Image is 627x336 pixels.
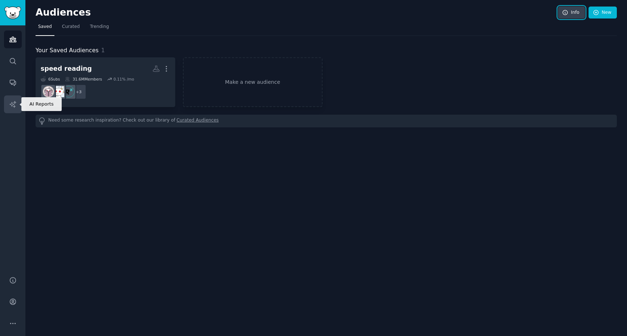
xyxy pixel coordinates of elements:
img: productivity [53,86,64,97]
h2: Audiences [36,7,558,19]
a: Info [558,7,585,19]
a: Saved [36,21,54,36]
a: Curated Audiences [177,117,219,125]
a: speed reading6Subs31.6MMembers0.11% /mo+3Readlaxproductivitybooks [36,57,175,107]
img: Readlax [63,86,74,97]
div: 6 Sub s [41,77,60,82]
a: Make a new audience [183,57,323,107]
div: Need some research inspiration? Check out our library of [36,115,617,127]
a: Curated [60,21,82,36]
div: + 3 [71,84,86,99]
span: Saved [38,24,52,30]
a: Trending [87,21,111,36]
div: 31.6M Members [65,77,102,82]
img: GummySearch logo [4,7,21,19]
div: speed reading [41,64,92,73]
span: 1 [101,47,105,54]
span: Your Saved Audiences [36,46,99,55]
a: New [589,7,617,19]
div: 0.11 % /mo [114,77,134,82]
img: books [43,86,54,97]
span: Trending [90,24,109,30]
span: Curated [62,24,80,30]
